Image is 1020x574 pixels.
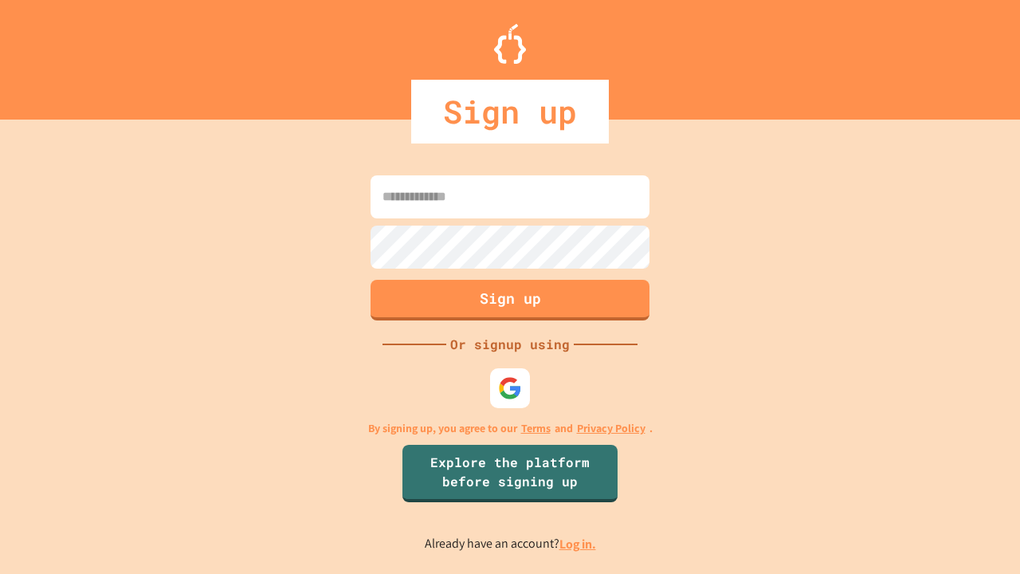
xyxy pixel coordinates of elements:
[577,420,645,437] a: Privacy Policy
[521,420,551,437] a: Terms
[498,376,522,400] img: google-icon.svg
[425,534,596,554] p: Already have an account?
[446,335,574,354] div: Or signup using
[368,420,653,437] p: By signing up, you agree to our and .
[371,280,649,320] button: Sign up
[494,24,526,64] img: Logo.svg
[411,80,609,143] div: Sign up
[402,445,618,502] a: Explore the platform before signing up
[559,536,596,552] a: Log in.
